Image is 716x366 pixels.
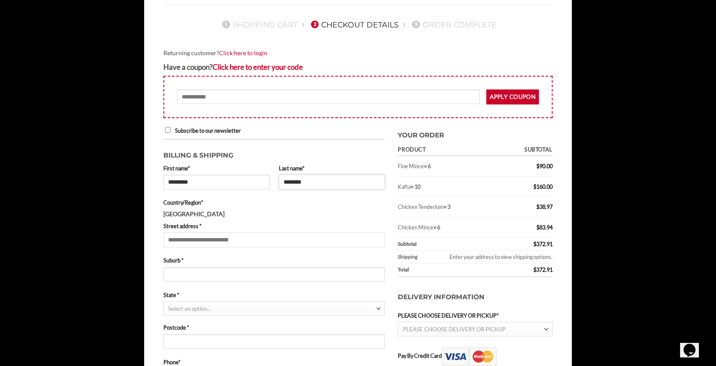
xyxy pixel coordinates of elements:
span: PLEASE CHOOSE DELIVERY OR PICKUP [403,326,506,333]
bdi: 90.00 [536,163,553,170]
span: $ [533,266,536,273]
label: Suburb [163,256,385,265]
nav: Checkout steps [163,13,553,36]
td: Chicken Mince [398,217,497,238]
label: Country/Region [163,198,385,207]
strong: × 3 [444,203,450,210]
a: 2Checkout details [308,20,399,29]
label: State [163,291,385,299]
th: Product [398,144,497,156]
label: Postcode [163,323,385,332]
label: Pay By Credit Card [398,352,497,359]
strong: × 6 [433,224,440,231]
label: PLEASE CHOOSE DELIVERY OR PICKUP [398,311,553,320]
span: $ [536,163,539,170]
bdi: 372.91 [533,266,553,273]
span: State [163,301,385,316]
iframe: chat widget [680,332,707,357]
span: 1 [222,21,230,28]
span: $ [533,183,536,190]
strong: × 10 [411,183,420,190]
button: Apply coupon [486,89,539,104]
label: First name [163,164,270,173]
span: Select an option… [168,305,211,312]
span: $ [536,203,539,210]
bdi: 38.97 [536,203,553,210]
h3: Billing & Shipping [163,146,385,161]
h3: Your order [398,126,553,141]
bdi: 372.91 [533,241,553,247]
h3: Delivery Information [398,283,553,311]
strong: × 6 [424,163,431,170]
th: Subtotal [398,238,497,250]
td: Kafta [398,177,497,197]
bdi: 83.94 [536,224,553,231]
span: 2 [311,21,319,28]
img: Pay By Credit Card [442,347,497,366]
span: Subscribe to our newsletter [175,127,241,134]
th: Total [398,264,497,277]
th: Shipping [398,250,425,263]
td: Fine Mince [398,156,497,176]
th: Subtotal [497,144,553,156]
td: Chicken Tenderloin [398,197,497,217]
a: 1Shopping Cart [219,20,298,29]
span: $ [536,224,539,231]
div: Returning customer? [163,48,553,58]
bdi: 160.00 [533,183,553,190]
span: $ [533,241,536,247]
input: Subscribe to our newsletter [165,127,171,133]
a: Click here to login [219,49,267,57]
a: Enter your coupon code [213,62,303,71]
td: Enter your address to view shipping options. [425,250,553,263]
strong: [GEOGRAPHIC_DATA] [163,210,225,217]
label: Last name [279,164,385,173]
label: Street address [163,222,385,230]
div: Have a coupon? [163,61,553,73]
